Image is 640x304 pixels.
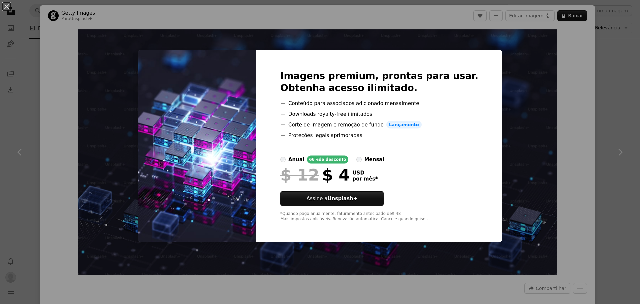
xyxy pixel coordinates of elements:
li: Conteúdo para associados adicionado mensalmente [280,99,478,107]
div: anual [288,156,304,164]
div: $ 4 [280,166,350,184]
span: $ 12 [280,166,319,184]
a: Assine aUnsplash+ [280,191,384,206]
li: Downloads royalty-free ilimitados [280,110,478,118]
li: Corte de imagem e remoção de fundo [280,121,478,129]
div: *Quando pago anualmente, faturamento antecipado de $ 48 Mais impostos aplicáveis. Renovação autom... [280,211,478,222]
input: mensal [356,157,362,162]
span: USD [352,170,378,176]
h2: Imagens premium, prontas para usar. Obtenha acesso ilimitado. [280,70,478,94]
input: anual66%de desconto [280,157,286,162]
div: mensal [364,156,384,164]
img: premium_photo-1733342554594-102b8e2d0623 [138,50,256,242]
span: por mês * [352,176,378,182]
strong: Unsplash+ [327,196,357,202]
li: Proteções legais aprimoradas [280,131,478,139]
span: Lançamento [386,121,422,129]
div: 66% de desconto [307,156,348,164]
